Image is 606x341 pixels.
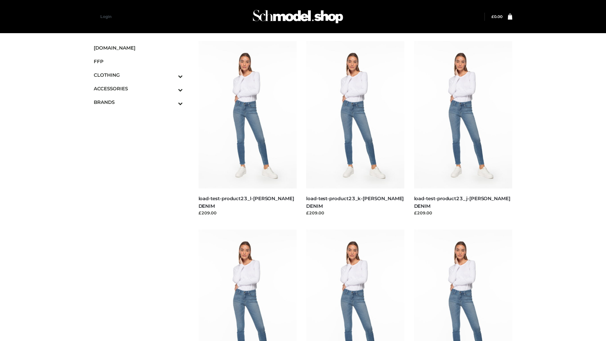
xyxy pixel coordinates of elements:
img: Schmodel Admin 964 [251,4,345,29]
a: £0.00 [491,14,502,19]
button: Toggle Submenu [161,68,183,82]
button: Toggle Submenu [161,95,183,109]
a: BRANDSToggle Submenu [94,95,183,109]
span: [DOMAIN_NAME] [94,44,183,51]
a: ACCESSORIESToggle Submenu [94,82,183,95]
a: CLOTHINGToggle Submenu [94,68,183,82]
button: Toggle Submenu [161,82,183,95]
a: load-test-product23_j-[PERSON_NAME] DENIM [414,195,510,209]
div: £209.00 [414,210,513,216]
span: ACCESSORIES [94,85,183,92]
bdi: 0.00 [491,14,502,19]
a: load-test-product23_l-[PERSON_NAME] DENIM [199,195,294,209]
a: [DOMAIN_NAME] [94,41,183,55]
a: FFP [94,55,183,68]
div: £209.00 [306,210,405,216]
a: Login [100,14,111,19]
a: load-test-product23_k-[PERSON_NAME] DENIM [306,195,404,209]
span: CLOTHING [94,71,183,79]
span: £ [491,14,494,19]
span: BRANDS [94,99,183,106]
span: FFP [94,58,183,65]
div: £209.00 [199,210,297,216]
